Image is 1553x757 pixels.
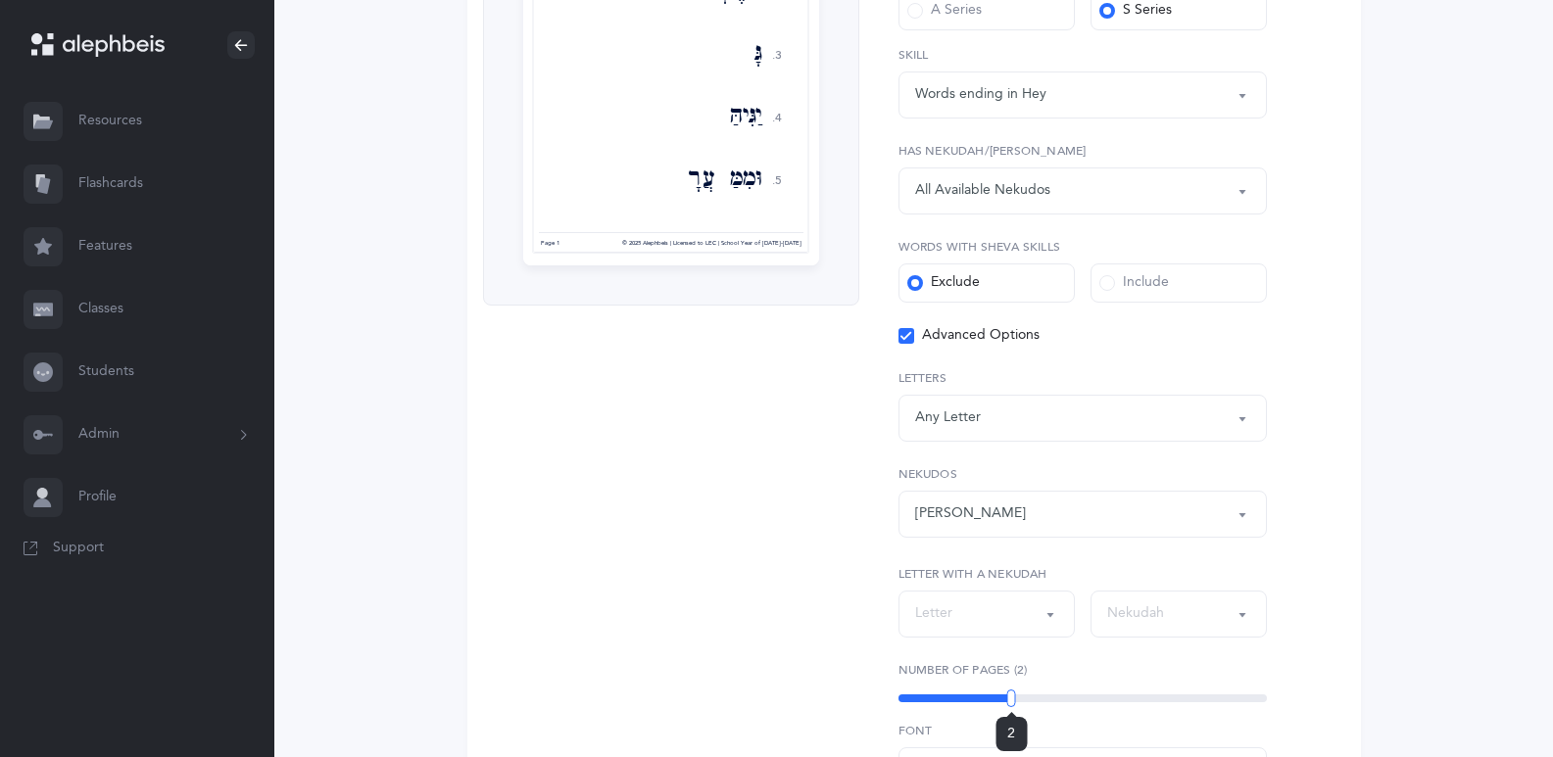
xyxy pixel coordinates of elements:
[915,603,952,624] div: Letter
[898,491,1267,538] button: Any Nekudah
[907,1,982,21] div: A Series
[915,84,1046,105] div: Words ending in Hey
[907,273,980,293] div: Exclude
[898,238,1267,256] label: Words with sheva skills
[898,661,1267,679] label: Number of Pages (2)
[1007,726,1015,741] span: 2
[915,503,1026,524] div: [PERSON_NAME]
[898,591,1075,638] button: Letter
[898,395,1267,442] button: Any Letter
[898,46,1267,64] label: Skill
[915,180,1050,201] div: All Available Nekudos
[898,465,1267,483] label: Nekudos
[898,167,1267,214] button: All Available Nekudos
[898,142,1267,160] label: Has Nekudah/[PERSON_NAME]
[1099,1,1172,21] div: S Series
[898,326,1040,346] div: Advanced Options
[1091,591,1267,638] button: Nekudah
[898,722,1267,739] label: Font
[1099,273,1169,293] div: Include
[915,407,981,428] div: Any Letter
[1107,603,1164,624] div: Nekudah
[898,369,1267,387] label: Letters
[898,71,1267,118] button: Words ending in Hey
[53,539,104,558] span: Support
[898,565,1047,583] label: Letter with a Nekudah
